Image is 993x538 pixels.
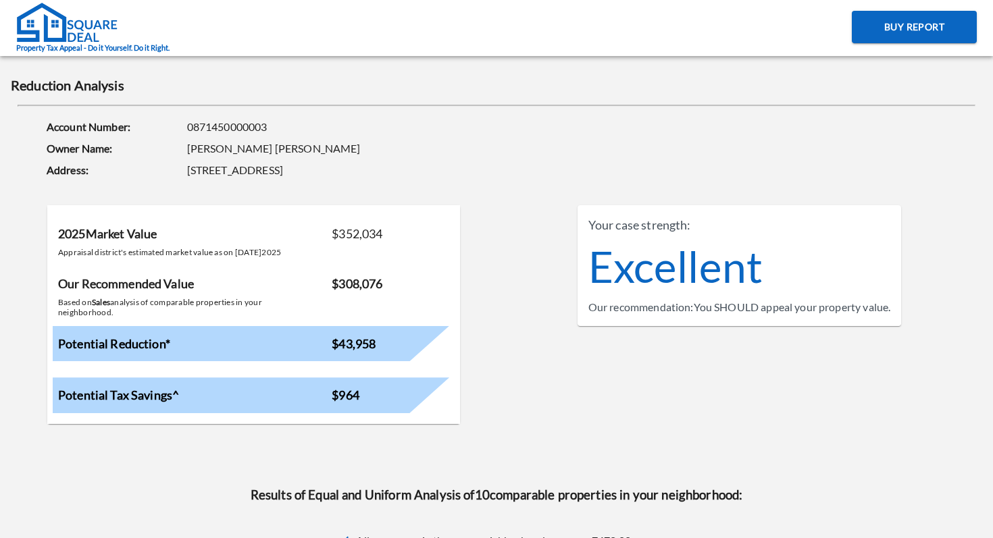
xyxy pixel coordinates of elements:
strong: Address: [47,162,187,178]
span: Buy Report [884,21,944,32]
h3: 2025 Market Value [58,225,332,257]
img: Square Deal [16,2,118,43]
div: Minimize live chat window [222,7,254,39]
em: Submit [198,416,245,434]
textarea: Type your message and click 'Submit' [7,369,257,416]
strong: Sales [92,297,110,307]
h3: Results of Equal and Uniform Analysis of 10 comparable properties in your neighborhood: [251,485,743,504]
strong: Owner Name: [47,140,187,157]
div: Our recommendation: You SHOULD appeal your property value. [588,299,891,315]
h1: Reduction Analysis [11,75,982,95]
span: [PERSON_NAME] [PERSON_NAME] [187,140,748,157]
p: Appraisal district's estimated market value as on [DATE] 2025 [58,243,291,257]
div: Leave a message [70,76,227,93]
span: 0871450000003 [187,119,748,135]
strong: $964 [332,387,359,402]
strong: $308,076 [332,276,382,291]
span: [STREET_ADDRESS] [187,162,748,178]
button: Buy Report [852,11,977,43]
p: $352,034 [332,225,449,257]
h2: Potential Tax Savings [58,386,332,404]
span: ^ [172,387,179,402]
div: Excellent [588,234,891,299]
strong: Account Number: [47,119,187,135]
span: We are offline. Please leave us a message. [28,170,236,306]
img: salesiqlogo_leal7QplfZFryJ6FIlVepeu7OftD7mt8q6exU6-34PB8prfIgodN67KcxXM9Y7JQ_.png [93,354,103,362]
em: Driven by SalesIQ [106,354,172,363]
h3: Our Recommended Value [58,275,332,317]
div: Your case strength: [588,216,891,234]
h2: Potential Reduction [58,335,332,353]
p: Based on analysis of comparable properties in your neighborhood. [58,293,291,317]
a: Property Tax Appeal - Do it Yourself. Do it Right. [16,2,170,54]
img: logo_Zg8I0qSkbAqR2WFHt3p6CTuqpyXMFPubPcD2OT02zFN43Cy9FUNNG3NEPhM_Q1qe_.png [23,81,57,88]
strong: $43,958 [332,336,376,351]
